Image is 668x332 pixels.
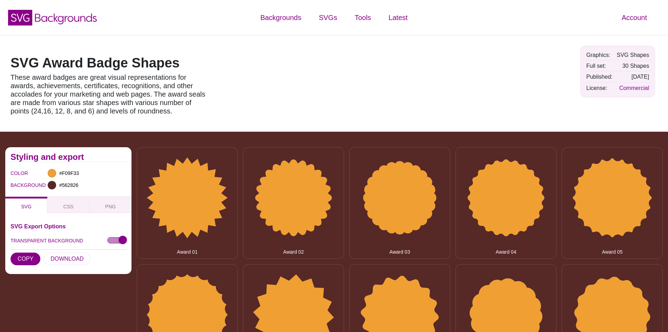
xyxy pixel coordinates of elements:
button: DOWNLOAD [43,253,90,265]
a: Latest [380,7,416,28]
button: Award 02 [243,147,344,259]
p: These award badges are great visual representations for awards, achievements, certificates, recog... [11,73,210,115]
a: Account [613,7,656,28]
button: Award 03 [349,147,450,259]
button: Award 04 [456,147,556,259]
label: COLOR [11,169,19,178]
a: Backgrounds [251,7,310,28]
a: SVGs [310,7,346,28]
td: SVG Shapes [615,50,651,60]
h3: SVG Export Options [11,223,126,229]
label: BACKGROUND [11,181,19,190]
button: CSS [47,197,89,213]
h2: Styling and export [11,154,126,160]
span: PNG [105,204,116,209]
label: TRANSPARENT BACKGROUND [11,236,83,245]
button: COPY [11,253,40,265]
span: CSS [63,204,74,209]
button: Award 01 [137,147,238,259]
td: Full set: [585,61,614,71]
td: Published: [585,72,614,82]
button: PNG [89,197,131,213]
h1: SVG Award Badge Shapes [11,56,210,70]
td: License: [585,83,614,93]
td: Graphics: [585,50,614,60]
a: Tools [346,7,380,28]
button: Award 05 [562,147,663,259]
td: [DATE] [615,72,651,82]
a: Commercial [619,85,649,91]
td: 30 Shapes [615,61,651,71]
